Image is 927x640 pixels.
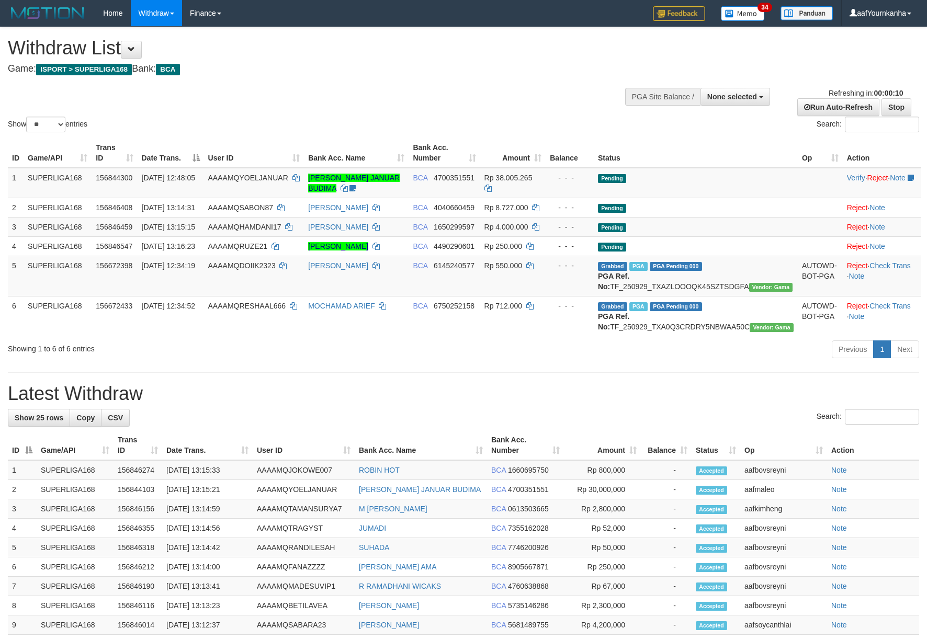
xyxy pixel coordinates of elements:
span: Copy 4760638868 to clipboard [508,582,549,590]
td: - [641,557,692,577]
input: Search: [845,409,919,425]
td: SUPERLIGA168 [37,577,114,596]
span: Copy 7355162028 to clipboard [508,524,549,532]
img: MOTION_logo.png [8,5,87,21]
span: AAAAMQSABON87 [208,203,274,212]
span: [DATE] 13:16:23 [142,242,195,250]
th: Status: activate to sort column ascending [692,430,740,460]
span: Rp 4.000.000 [484,223,528,231]
img: panduan.png [781,6,833,20]
span: BCA [413,203,427,212]
span: [DATE] 13:15:15 [142,223,195,231]
th: Action [827,430,919,460]
a: ROBIN HOT [359,466,400,474]
span: CSV [108,414,123,422]
td: 156846212 [114,557,162,577]
td: 1 [8,168,24,198]
td: [DATE] 13:13:41 [162,577,253,596]
a: [PERSON_NAME] [308,242,368,250]
td: 5 [8,538,37,557]
td: Rp 4,200,000 [564,615,641,635]
span: BCA [491,563,506,571]
span: AAAAMQRESHAAL666 [208,302,286,310]
span: [DATE] 13:14:31 [142,203,195,212]
select: Showentries [26,117,65,132]
td: 156846116 [114,596,162,615]
span: Pending [598,243,626,252]
span: BCA [413,223,427,231]
span: Copy 6145240577 to clipboard [434,261,474,270]
td: 7 [8,577,37,596]
td: [DATE] 13:14:42 [162,538,253,557]
span: Copy 0613503665 to clipboard [508,505,549,513]
td: 4 [8,236,24,256]
td: 4 [8,519,37,538]
th: Action [843,138,921,168]
td: 2 [8,480,37,499]
span: BCA [491,582,506,590]
td: SUPERLIGA168 [24,198,92,217]
span: BCA [156,64,179,75]
th: Trans ID: activate to sort column ascending [114,430,162,460]
a: Note [831,505,847,513]
td: 6 [8,296,24,336]
span: [DATE] 12:48:05 [142,174,195,182]
td: - [641,460,692,480]
span: Show 25 rows [15,414,63,422]
td: SUPERLIGA168 [24,296,92,336]
span: PGA Pending [650,302,702,311]
td: · [843,236,921,256]
td: AAAAMQSABARA23 [253,615,355,635]
span: 156846547 [96,242,132,250]
h1: Latest Withdraw [8,383,919,404]
a: [PERSON_NAME] [308,261,368,270]
div: - - - [550,260,590,271]
span: Rp 250.000 [484,242,522,250]
td: - [641,499,692,519]
span: BCA [491,543,506,552]
span: BCA [491,505,506,513]
a: Note [831,485,847,494]
a: Note [869,223,885,231]
a: Reject [847,203,868,212]
td: Rp 2,800,000 [564,499,641,519]
td: 3 [8,217,24,236]
a: Previous [832,340,874,358]
span: Refreshing in: [829,89,903,97]
span: Copy 5681489755 to clipboard [508,621,549,629]
a: CSV [101,409,130,427]
td: aafbovsreyni [740,596,827,615]
td: [DATE] 13:12:37 [162,615,253,635]
a: [PERSON_NAME] [308,203,368,212]
td: SUPERLIGA168 [37,538,114,557]
td: SUPERLIGA168 [37,557,114,577]
td: SUPERLIGA168 [24,236,92,256]
img: Button%20Memo.svg [721,6,765,21]
span: Rp 712.000 [484,302,522,310]
span: Pending [598,223,626,232]
span: Grabbed [598,262,627,271]
th: Date Trans.: activate to sort column ascending [162,430,253,460]
a: SUHADA [359,543,389,552]
td: Rp 250,000 [564,557,641,577]
span: Rp 550.000 [484,261,522,270]
span: Accepted [696,602,727,611]
span: PGA Pending [650,262,702,271]
span: Copy 4700351551 to clipboard [434,174,474,182]
b: PGA Ref. No: [598,312,629,331]
span: AAAAMQYOELJANUAR [208,174,288,182]
a: Reject [847,261,868,270]
span: Copy 4490290601 to clipboard [434,242,474,250]
span: BCA [413,242,427,250]
a: Check Trans [869,302,911,310]
a: Note [869,242,885,250]
a: [PERSON_NAME] JANUAR BUDIMA [359,485,481,494]
span: Accepted [696,466,727,475]
td: 156844103 [114,480,162,499]
td: AAAAMQYOELJANUAR [253,480,355,499]
span: Vendor URL: https://trx31.1velocity.biz [750,323,794,332]
h1: Withdraw List [8,38,607,59]
span: Copy 4700351551 to clipboard [508,485,549,494]
td: [DATE] 13:14:59 [162,499,253,519]
span: Pending [598,204,626,213]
